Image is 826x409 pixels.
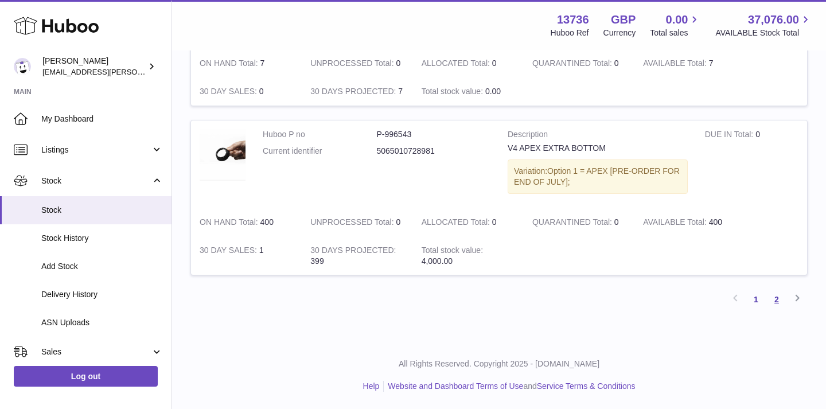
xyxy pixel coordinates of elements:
[422,87,485,99] strong: Total stock value
[634,208,745,236] td: 400
[302,49,412,77] td: 0
[41,114,163,124] span: My Dashboard
[666,12,688,28] span: 0.00
[643,59,708,71] strong: AVAILABLE Total
[377,146,491,157] dd: 5065010728981
[485,87,501,96] span: 0.00
[508,159,688,194] div: Variation:
[705,130,755,142] strong: DUE IN Total
[41,317,163,328] span: ASN Uploads
[310,217,396,229] strong: UNPROCESSED Total
[200,59,260,71] strong: ON HAND Total
[191,208,302,236] td: 400
[508,143,688,154] div: V4 APEX EXTRA BOTTOM
[42,56,146,77] div: [PERSON_NAME]
[41,289,163,300] span: Delivery History
[537,381,636,391] a: Service Terms & Conditions
[611,12,636,28] strong: GBP
[614,217,619,227] span: 0
[551,28,589,38] div: Huboo Ref
[310,59,396,71] strong: UNPROCESSED Total
[41,261,163,272] span: Add Stock
[14,58,31,75] img: horia@orea.uk
[191,77,302,106] td: 0
[42,67,230,76] span: [EMAIL_ADDRESS][PERSON_NAME][DOMAIN_NAME]
[422,59,492,71] strong: ALLOCATED Total
[557,12,589,28] strong: 13736
[181,359,817,369] p: All Rights Reserved. Copyright 2025 - [DOMAIN_NAME]
[41,346,151,357] span: Sales
[41,205,163,216] span: Stock
[422,217,492,229] strong: ALLOCATED Total
[363,381,380,391] a: Help
[650,28,701,38] span: Total sales
[200,246,259,258] strong: 30 DAY SALES
[263,146,377,157] dt: Current identifier
[650,12,701,38] a: 0.00 Total sales
[41,233,163,244] span: Stock History
[413,49,524,77] td: 0
[748,12,799,28] span: 37,076.00
[310,246,396,258] strong: 30 DAYS PROJECTED
[603,28,636,38] div: Currency
[413,208,524,236] td: 0
[614,59,619,68] span: 0
[643,217,708,229] strong: AVAILABLE Total
[263,129,377,140] dt: Huboo P no
[14,366,158,387] a: Log out
[388,381,523,391] a: Website and Dashboard Terms of Use
[302,77,412,106] td: 7
[422,246,483,258] strong: Total stock value
[766,289,787,310] a: 2
[191,49,302,77] td: 7
[422,256,453,266] span: 4,000.00
[302,236,412,275] td: 399
[200,217,260,229] strong: ON HAND Total
[532,59,614,71] strong: QUARANTINED Total
[715,12,812,38] a: 37,076.00 AVAILABLE Stock Total
[41,176,151,186] span: Stock
[746,289,766,310] a: 1
[514,166,680,186] span: Option 1 = APEX [PRE-ORDER FOR END OF JULY];
[377,129,491,140] dd: P-996543
[302,208,412,236] td: 0
[715,28,812,38] span: AVAILABLE Stock Total
[310,87,398,99] strong: 30 DAYS PROJECTED
[191,236,302,275] td: 1
[696,120,807,208] td: 0
[384,381,635,392] li: and
[200,87,259,99] strong: 30 DAY SALES
[508,129,688,143] strong: Description
[41,145,151,155] span: Listings
[634,49,745,77] td: 7
[200,129,246,180] img: product image
[532,217,614,229] strong: QUARANTINED Total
